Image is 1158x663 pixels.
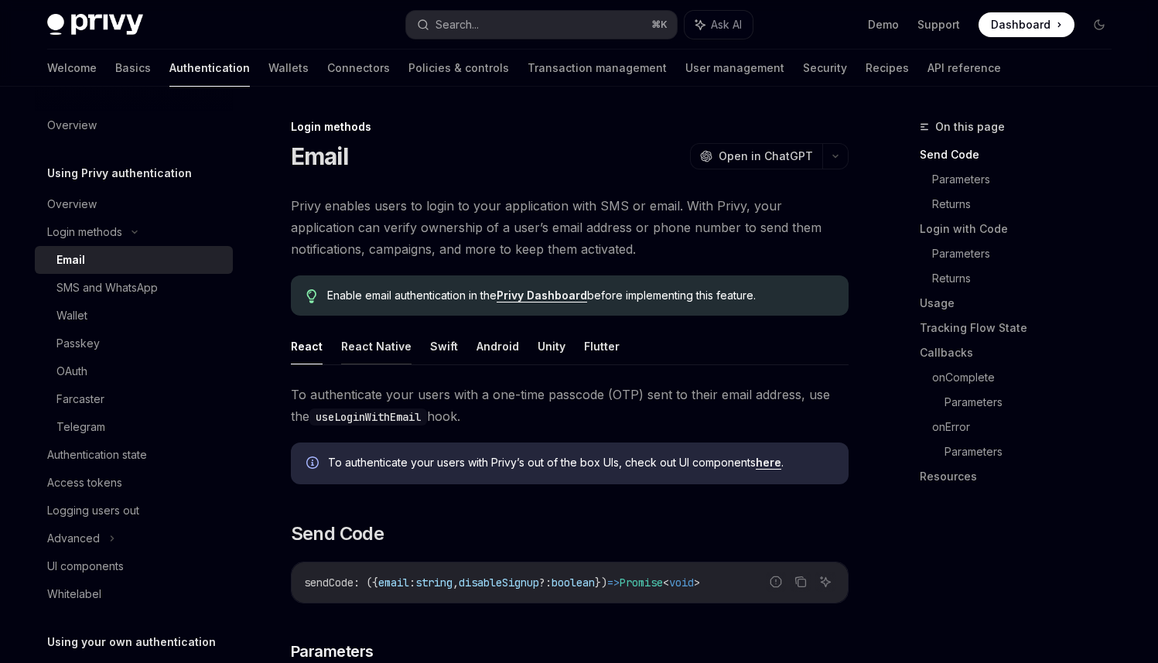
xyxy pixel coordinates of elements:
[47,14,143,36] img: dark logo
[47,473,122,492] div: Access tokens
[115,50,151,87] a: Basics
[497,289,587,302] a: Privy Dashboard
[932,365,1124,390] a: onComplete
[920,464,1124,489] a: Resources
[584,328,620,364] button: Flutter
[327,50,390,87] a: Connectors
[766,572,786,592] button: Report incorrect code
[430,328,458,364] button: Swift
[991,17,1050,32] span: Dashboard
[56,418,105,436] div: Telegram
[169,50,250,87] a: Authentication
[920,291,1124,316] a: Usage
[35,413,233,441] a: Telegram
[47,529,100,548] div: Advanced
[539,576,552,590] span: ?:
[291,521,384,546] span: Send Code
[690,143,822,169] button: Open in ChatGPT
[47,585,101,603] div: Whitelabel
[35,274,233,302] a: SMS and WhatsApp
[685,50,784,87] a: User management
[35,441,233,469] a: Authentication state
[651,19,668,31] span: ⌘ K
[35,385,233,413] a: Farcaster
[415,576,453,590] span: string
[35,302,233,330] a: Wallet
[459,576,539,590] span: disableSignup
[56,279,158,297] div: SMS and WhatsApp
[47,633,216,651] h5: Using your own authentication
[694,576,700,590] span: >
[607,576,620,590] span: =>
[477,328,519,364] button: Android
[291,119,849,135] div: Login methods
[436,15,479,34] div: Search...
[47,195,97,214] div: Overview
[35,469,233,497] a: Access tokens
[620,576,663,590] span: Promise
[354,576,378,590] span: : ({
[791,572,811,592] button: Copy the contents from the code block
[932,266,1124,291] a: Returns
[409,576,415,590] span: :
[803,50,847,87] a: Security
[35,357,233,385] a: OAuth
[756,456,781,470] a: here
[35,190,233,218] a: Overview
[932,167,1124,192] a: Parameters
[920,142,1124,167] a: Send Code
[1087,12,1112,37] button: Toggle dark mode
[56,251,85,269] div: Email
[35,552,233,580] a: UI components
[56,306,87,325] div: Wallet
[291,142,348,170] h1: Email
[920,217,1124,241] a: Login with Code
[47,50,97,87] a: Welcome
[35,111,233,139] a: Overview
[47,164,192,183] h5: Using Privy authentication
[56,390,104,408] div: Farcaster
[35,330,233,357] a: Passkey
[341,328,412,364] button: React Native
[306,456,322,472] svg: Info
[268,50,309,87] a: Wallets
[866,50,909,87] a: Recipes
[945,439,1124,464] a: Parameters
[868,17,899,32] a: Demo
[935,118,1005,136] span: On this page
[927,50,1001,87] a: API reference
[406,11,677,39] button: Search...⌘K
[291,328,323,364] button: React
[932,241,1124,266] a: Parameters
[685,11,753,39] button: Ask AI
[327,288,832,303] span: Enable email authentication in the before implementing this feature.
[719,149,813,164] span: Open in ChatGPT
[47,116,97,135] div: Overview
[917,17,960,32] a: Support
[291,195,849,260] span: Privy enables users to login to your application with SMS or email. With Privy, your application ...
[47,446,147,464] div: Authentication state
[378,576,409,590] span: email
[47,223,122,241] div: Login methods
[945,390,1124,415] a: Parameters
[47,557,124,576] div: UI components
[815,572,835,592] button: Ask AI
[306,289,317,303] svg: Tip
[328,455,833,470] span: To authenticate your users with Privy’s out of the box UIs, check out UI components .
[408,50,509,87] a: Policies & controls
[979,12,1074,37] a: Dashboard
[453,576,459,590] span: ,
[35,580,233,608] a: Whitelabel
[56,334,100,353] div: Passkey
[291,384,849,427] span: To authenticate your users with a one-time passcode (OTP) sent to their email address, use the hook.
[669,576,694,590] span: void
[920,340,1124,365] a: Callbacks
[663,576,669,590] span: <
[932,192,1124,217] a: Returns
[920,316,1124,340] a: Tracking Flow State
[711,17,742,32] span: Ask AI
[552,576,595,590] span: boolean
[291,641,374,662] span: Parameters
[35,246,233,274] a: Email
[56,362,87,381] div: OAuth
